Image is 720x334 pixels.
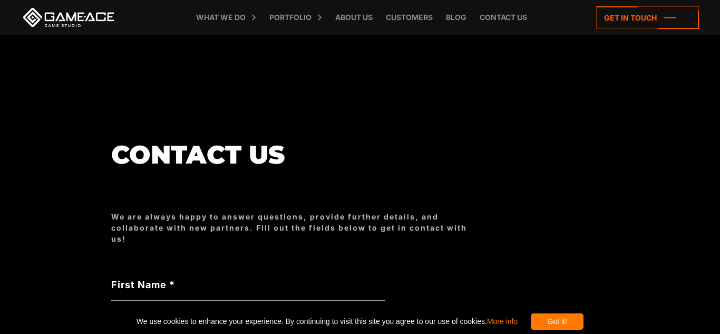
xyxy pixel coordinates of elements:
[111,211,480,245] div: We are always happy to answer questions, provide further details, and collaborate with new partne...
[596,6,699,29] a: Get in touch
[111,278,385,292] label: First Name *
[531,313,583,330] div: Got it!
[487,317,518,326] a: More info
[137,313,518,330] span: We use cookies to enhance your experience. By continuing to visit this site you agree to our use ...
[111,141,480,169] h1: Contact us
